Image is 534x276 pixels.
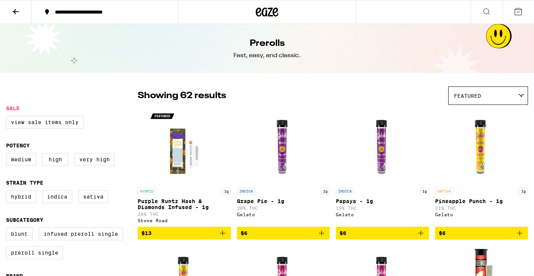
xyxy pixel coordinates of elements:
[237,212,330,217] div: Gelato
[39,227,123,240] label: Infused Preroll Single
[435,227,528,240] button: Add to bag
[6,105,20,111] legend: Sale
[519,188,528,194] p: 1g
[321,188,330,194] p: 1g
[138,198,231,210] p: Purple Runtz Hash & Diamonds Infused - 1g
[138,109,231,227] a: Open page for Purple Runtz Hash & Diamonds Infused - 1g from Stone Road
[6,227,33,240] label: Blunt
[147,109,222,184] img: Stone Road - Purple Runtz Hash & Diamonds Infused - 1g
[336,198,429,204] p: Papaya - 1g
[138,218,231,223] div: Stone Road
[420,188,429,194] p: 1g
[138,188,156,194] p: HYBRID
[6,143,30,149] legend: Potency
[6,116,83,129] label: View Sale Items Only
[345,109,420,184] img: Gelato - Papaya - 1g
[6,153,36,166] label: Medium
[246,109,321,184] img: Gelato - Grape Pie - 1g
[138,212,231,217] p: 26% THC
[237,227,330,240] button: Add to bag
[78,190,108,203] label: Sativa
[336,212,429,217] div: Gelato
[237,109,330,227] a: Open page for Grape Pie - 1g from Gelato
[42,190,72,203] label: Indica
[138,89,226,102] p: Showing 62 results
[74,153,115,166] label: Very High
[6,246,63,259] label: Preroll Single
[237,188,255,194] p: INDICA
[444,109,519,184] img: Gelato - Pineapple Punch - 1g
[42,153,68,166] label: High
[435,109,528,227] a: Open page for Pineapple Punch - 1g from Gelato
[6,190,36,203] label: Hybrid
[336,109,429,227] a: Open page for Papaya - 1g from Gelato
[336,227,429,240] button: Add to bag
[237,206,330,211] p: 20% THC
[141,230,152,236] span: $13
[222,188,231,194] p: 1g
[250,37,285,50] h1: Prerolls
[6,217,43,223] legend: Subcategory
[340,230,346,236] span: $6
[439,230,446,236] span: $6
[454,93,481,99] span: Featured
[336,188,354,194] p: INDICA
[234,52,301,60] div: Fast, easy, and classic.
[336,206,429,211] p: 19% THC
[241,230,247,236] span: $6
[435,188,453,194] p: SATIVA
[435,198,528,204] p: Pineapple Punch - 1g
[6,180,43,186] legend: Strain Type
[435,212,528,217] div: Gelato
[237,198,330,204] p: Grape Pie - 1g
[138,227,231,240] button: Add to bag
[435,206,528,211] p: 21% THC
